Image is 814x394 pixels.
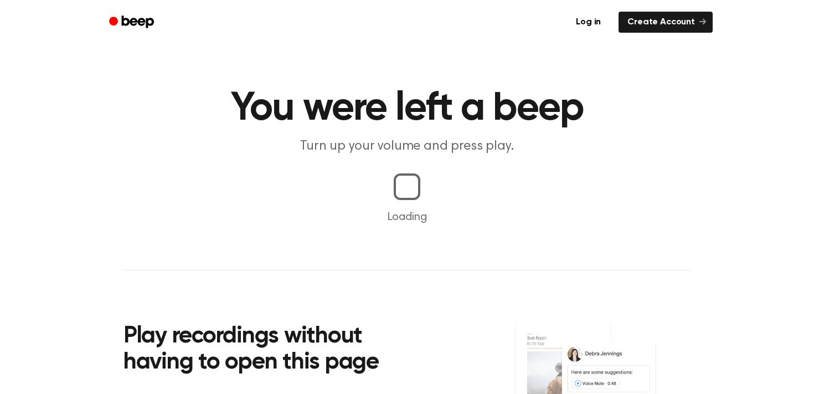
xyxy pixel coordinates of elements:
[123,324,422,376] h2: Play recordings without having to open this page
[619,12,713,33] a: Create Account
[101,12,164,33] a: Beep
[13,209,801,226] p: Loading
[565,9,612,35] a: Log in
[123,89,691,129] h1: You were left a beep
[194,137,620,156] p: Turn up your volume and press play.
